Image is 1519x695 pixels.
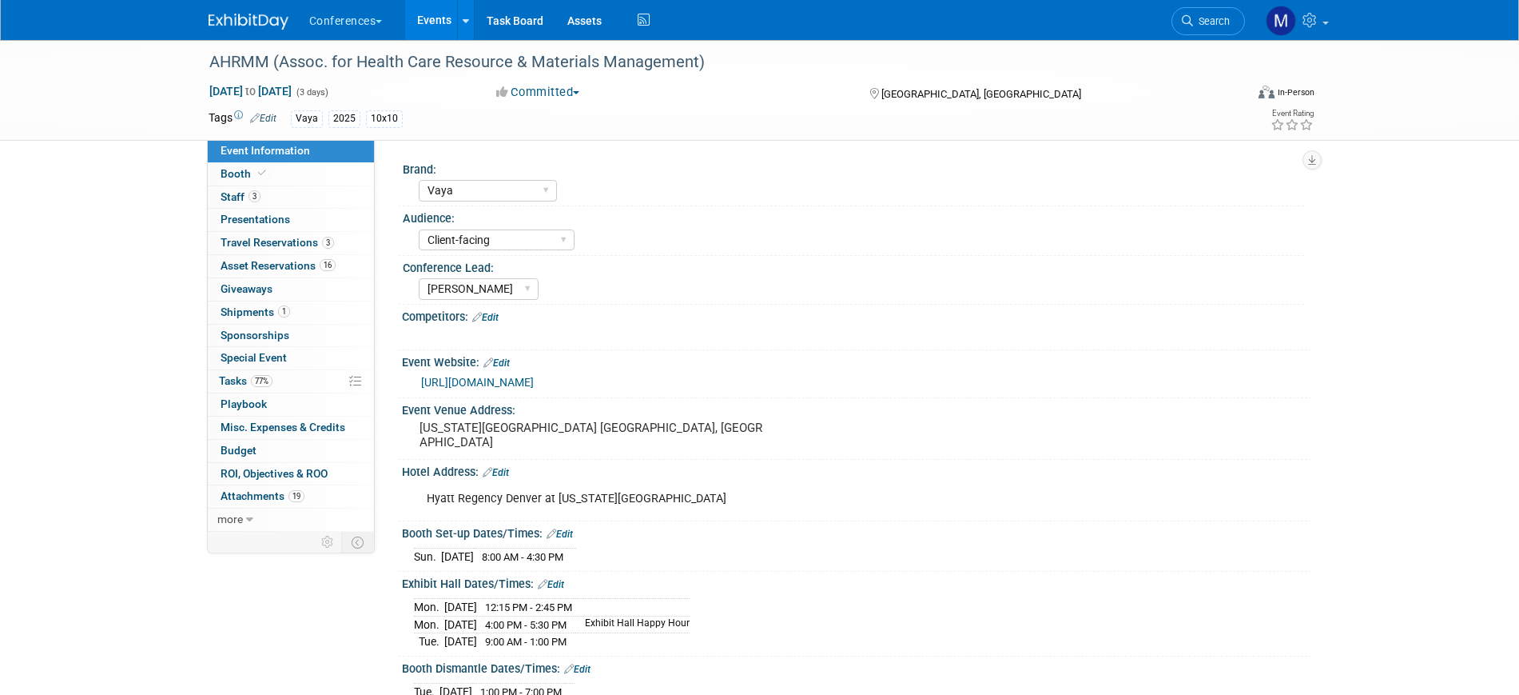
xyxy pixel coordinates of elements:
[251,375,272,387] span: 77%
[485,636,567,648] span: 9:00 AM - 1:00 PM
[402,305,1311,326] div: Competitors:
[403,158,1304,178] div: Brand:
[208,440,374,462] a: Budget
[441,549,474,565] td: [DATE]
[414,549,441,565] td: Sun.
[208,140,374,162] a: Event Information
[208,325,374,347] a: Sponsorships
[221,167,269,180] span: Booth
[444,633,477,650] td: [DATE]
[402,398,1311,418] div: Event Venue Address:
[322,237,334,249] span: 3
[208,278,374,301] a: Giveaways
[1266,6,1296,36] img: Marygrace LeGros
[402,521,1311,542] div: Booth Set-up Dates/Times:
[250,113,276,124] a: Edit
[320,259,336,271] span: 16
[1259,86,1274,98] img: Format-Inperson.png
[881,88,1081,100] span: [GEOGRAPHIC_DATA], [GEOGRAPHIC_DATA]
[547,529,573,540] a: Edit
[295,87,328,98] span: (3 days)
[208,255,374,278] a: Asset Reservations16
[402,572,1311,593] div: Exhibit Hall Dates/Times:
[1193,15,1230,27] span: Search
[221,306,290,318] span: Shipments
[208,347,374,369] a: Special Event
[208,417,374,439] a: Misc. Expenses & Credits
[258,169,266,178] i: Booth reservation complete
[485,619,567,631] span: 4:00 PM - 5:30 PM
[221,236,334,249] span: Travel Reservations
[1277,86,1314,98] div: In-Person
[221,282,272,295] span: Giveaways
[221,489,304,502] span: Attachments
[482,551,563,563] span: 8:00 AM - 4:30 PM
[491,84,586,101] button: Committed
[209,110,276,128] td: Tags
[243,85,258,98] span: to
[444,616,477,633] td: [DATE]
[366,110,403,127] div: 10x10
[278,306,290,318] span: 1
[221,329,289,342] span: Sponsorships
[403,256,1304,276] div: Conference Lead:
[208,163,374,186] a: Booth
[414,633,444,650] td: Tue.
[208,232,374,254] a: Travel Reservations3
[472,312,499,323] a: Edit
[420,421,763,449] pre: [US_STATE][GEOGRAPHIC_DATA] [GEOGRAPHIC_DATA], [GEOGRAPHIC_DATA]
[221,190,260,203] span: Staff
[403,206,1304,226] div: Audience:
[414,599,444,617] td: Mon.
[208,186,374,209] a: Staff3
[221,213,290,226] span: Presentations
[1151,83,1315,107] div: Event Format
[1270,110,1314,118] div: Event Rating
[208,509,374,531] a: more
[575,616,690,633] td: Exhibit Hall Happy Hour
[221,421,345,433] span: Misc. Expenses & Credits
[288,490,304,502] span: 19
[221,144,310,157] span: Event Information
[483,357,510,369] a: Edit
[208,485,374,508] a: Attachments19
[314,532,342,553] td: Personalize Event Tab Strip
[402,460,1311,481] div: Hotel Address:
[485,601,572,613] span: 12:15 PM - 2:45 PM
[221,444,256,457] span: Budget
[221,397,267,410] span: Playbook
[208,302,374,324] a: Shipments1
[402,657,1311,677] div: Booth Dismantle Dates/Times:
[414,616,444,633] td: Mon.
[291,110,323,127] div: Vaya
[208,463,374,485] a: ROI, Objectives & ROO
[564,664,591,675] a: Edit
[444,599,477,617] td: [DATE]
[221,259,336,272] span: Asset Reservations
[402,350,1311,371] div: Event Website:
[208,393,374,416] a: Playbook
[208,209,374,231] a: Presentations
[221,467,328,480] span: ROI, Objectives & ROO
[1171,7,1245,35] a: Search
[538,579,564,590] a: Edit
[221,351,287,364] span: Special Event
[208,370,374,393] a: Tasks77%
[204,48,1221,77] div: AHRMM (Assoc. for Health Care Resource & Materials Management)
[219,374,272,387] span: Tasks
[416,483,1135,515] div: Hyatt Regency Denver at [US_STATE][GEOGRAPHIC_DATA]
[249,190,260,202] span: 3
[217,513,243,525] span: more
[421,376,534,389] a: [URL][DOMAIN_NAME]
[328,110,360,127] div: 2025
[341,532,374,553] td: Toggle Event Tabs
[209,84,292,98] span: [DATE] [DATE]
[209,14,288,30] img: ExhibitDay
[483,467,509,478] a: Edit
